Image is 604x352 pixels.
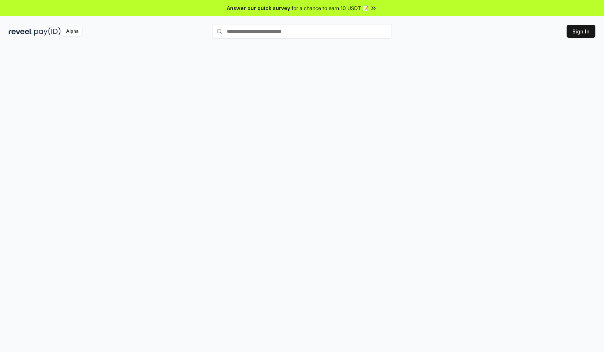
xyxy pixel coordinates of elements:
[292,4,369,12] span: for a chance to earn 10 USDT 📝
[9,27,33,36] img: reveel_dark
[567,25,595,38] button: Sign In
[34,27,61,36] img: pay_id
[62,27,82,36] div: Alpha
[227,4,290,12] span: Answer our quick survey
